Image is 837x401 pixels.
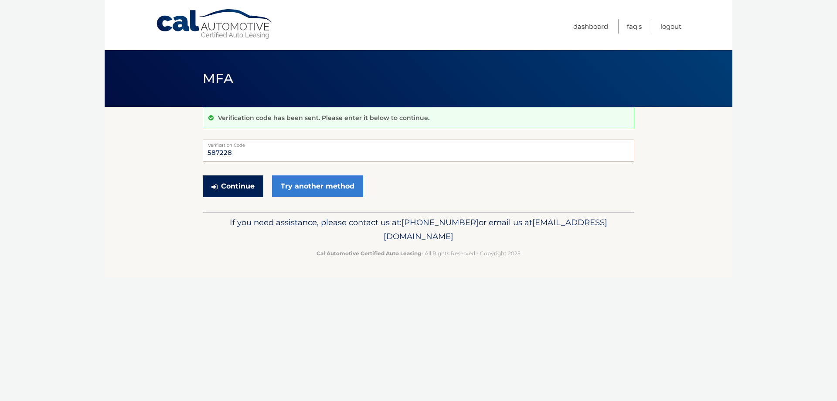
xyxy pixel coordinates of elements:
[156,9,273,40] a: Cal Automotive
[203,140,634,147] label: Verification Code
[384,217,607,241] span: [EMAIL_ADDRESS][DOMAIN_NAME]
[208,216,629,243] p: If you need assistance, please contact us at: or email us at
[627,19,642,34] a: FAQ's
[272,175,363,197] a: Try another method
[203,140,634,161] input: Verification Code
[218,114,429,122] p: Verification code has been sent. Please enter it below to continue.
[208,249,629,258] p: - All Rights Reserved - Copyright 2025
[573,19,608,34] a: Dashboard
[316,250,421,257] strong: Cal Automotive Certified Auto Leasing
[660,19,681,34] a: Logout
[401,217,479,227] span: [PHONE_NUMBER]
[203,175,263,197] button: Continue
[203,70,233,86] span: MFA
